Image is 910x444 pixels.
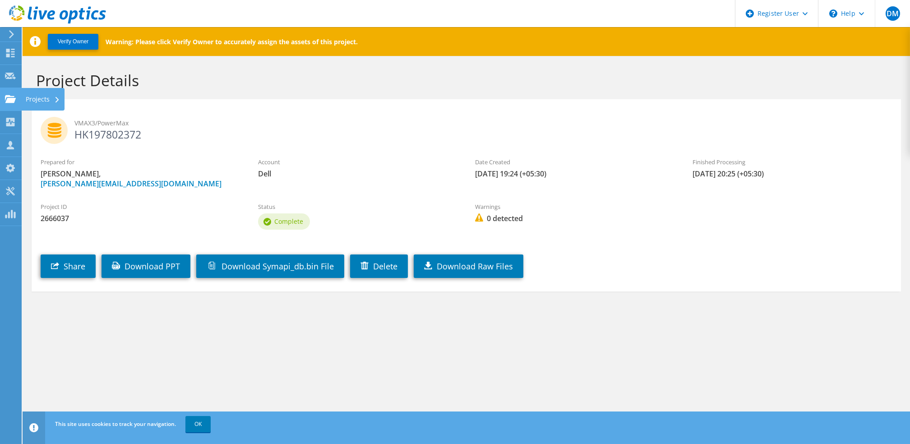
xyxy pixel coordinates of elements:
[41,254,96,278] a: Share
[829,9,837,18] svg: \n
[196,254,344,278] a: Download Symapi_db.bin File
[41,169,240,189] span: [PERSON_NAME],
[41,117,892,139] h2: HK197802372
[74,118,892,128] span: VMAX3/PowerMax
[414,254,523,278] a: Download Raw Files
[475,157,674,166] label: Date Created
[886,6,900,21] span: DM
[55,420,176,428] span: This site uses cookies to track your navigation.
[41,202,240,211] label: Project ID
[258,169,457,179] span: Dell
[36,71,892,90] h1: Project Details
[258,202,457,211] label: Status
[274,217,303,226] span: Complete
[693,157,892,166] label: Finished Processing
[693,169,892,179] span: [DATE] 20:25 (+05:30)
[475,213,674,223] span: 0 detected
[258,157,457,166] label: Account
[106,37,358,46] p: Warning: Please click Verify Owner to accurately assign the assets of this project.
[41,213,240,223] span: 2666037
[475,202,674,211] label: Warnings
[48,34,98,50] button: Verify Owner
[350,254,408,278] a: Delete
[475,169,674,179] span: [DATE] 19:24 (+05:30)
[102,254,190,278] a: Download PPT
[185,416,211,432] a: OK
[41,157,240,166] label: Prepared for
[41,179,222,189] a: [PERSON_NAME][EMAIL_ADDRESS][DOMAIN_NAME]
[21,88,65,111] div: Projects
